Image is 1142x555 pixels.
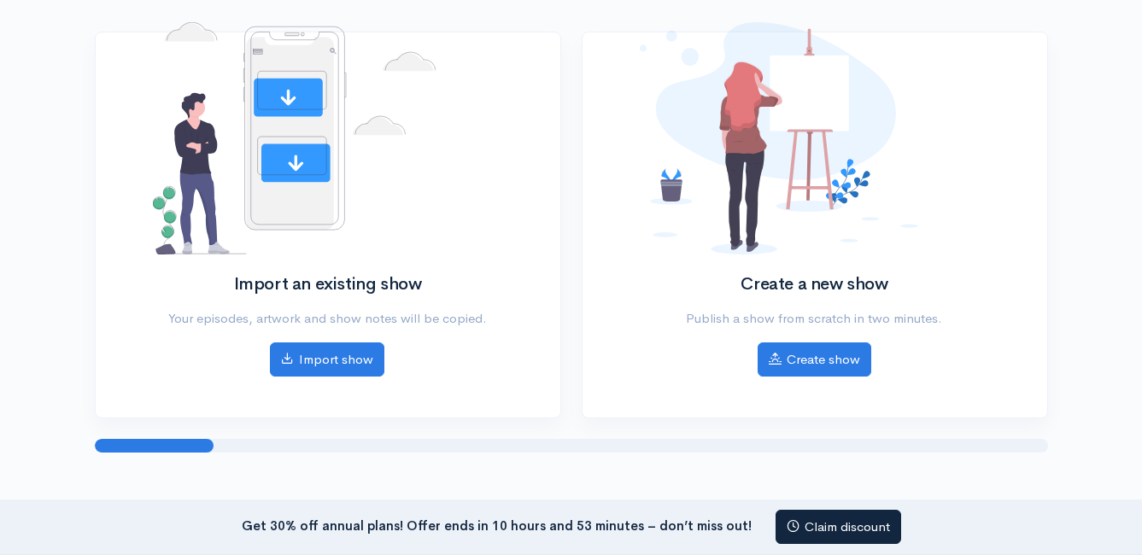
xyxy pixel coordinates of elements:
a: Create show [758,342,871,377]
h2: Create a new show [640,275,989,294]
img: No shows added [640,22,918,254]
p: Publish a show from scratch in two minutes. [640,309,989,329]
a: Claim discount [776,510,901,545]
strong: Get 30% off annual plans! Offer ends in 10 hours and 53 minutes – don’t miss out! [242,517,752,533]
h2: Import an existing show [153,275,502,294]
img: No shows added [153,22,436,254]
a: Import show [270,342,384,377]
p: Your episodes, artwork and show notes will be copied. [153,309,502,329]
